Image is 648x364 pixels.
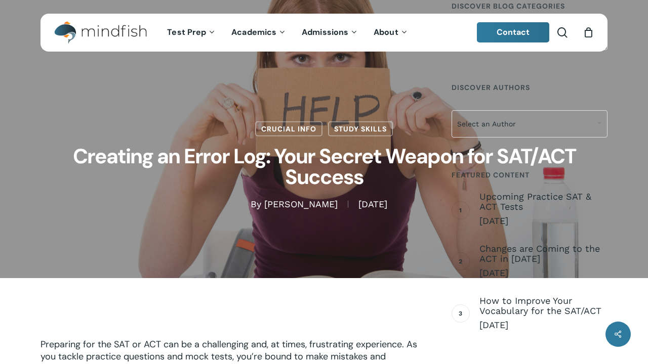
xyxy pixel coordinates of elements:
span: Test Prep [167,27,206,37]
header: Main Menu [40,14,607,52]
span: About [374,27,398,37]
a: Academics [224,28,294,37]
iframe: Chatbot [419,289,634,350]
span: [DATE] [479,215,607,227]
span: Contact [497,27,530,37]
span: Academics [231,27,276,37]
span: Changes are Coming to the ACT in [DATE] [479,244,607,264]
span: [DATE] [479,267,607,279]
a: Upcoming Practice SAT & ACT Tests [DATE] [479,192,607,227]
span: Admissions [302,27,348,37]
a: Test Prep [159,28,224,37]
span: Select an Author [452,113,607,134]
h1: Creating an Error Log: Your Secret Weapon for SAT/ACT Success [71,136,577,198]
a: Crucial Info [255,121,322,136]
a: [PERSON_NAME] [264,198,338,209]
h4: Featured Content [452,166,607,184]
h4: Discover Authors [452,78,607,97]
span: Select an Author [452,110,607,138]
a: About [366,28,416,37]
nav: Main Menu [159,14,416,52]
span: By [251,200,261,207]
a: Admissions [294,28,366,37]
a: Contact [477,22,550,42]
span: [DATE] [348,200,397,207]
span: Upcoming Practice SAT & ACT Tests [479,192,607,212]
a: Changes are Coming to the ACT in [DATE] [DATE] [479,244,607,279]
a: Study Skills [328,121,393,136]
a: Cart [583,27,594,38]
